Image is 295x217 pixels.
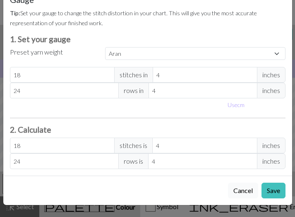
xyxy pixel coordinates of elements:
[257,153,285,169] span: inches
[10,10,20,17] strong: Tip:
[10,47,63,57] label: Preset yarn weight
[261,183,285,198] button: Save
[114,67,153,83] span: stitches in
[257,138,285,153] span: inches
[10,34,285,44] h3: 1. Set your gauge
[10,125,285,134] h3: 2. Calculate
[228,183,258,198] button: Cancel
[114,138,153,153] span: stitches is
[118,153,149,169] span: rows is
[224,98,248,111] button: Usecm
[257,83,285,98] span: inches
[257,67,285,83] span: inches
[10,10,257,26] small: Set your gauge to change the stitch distortion in your chart. This will give you the most accurat...
[118,83,149,98] span: rows in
